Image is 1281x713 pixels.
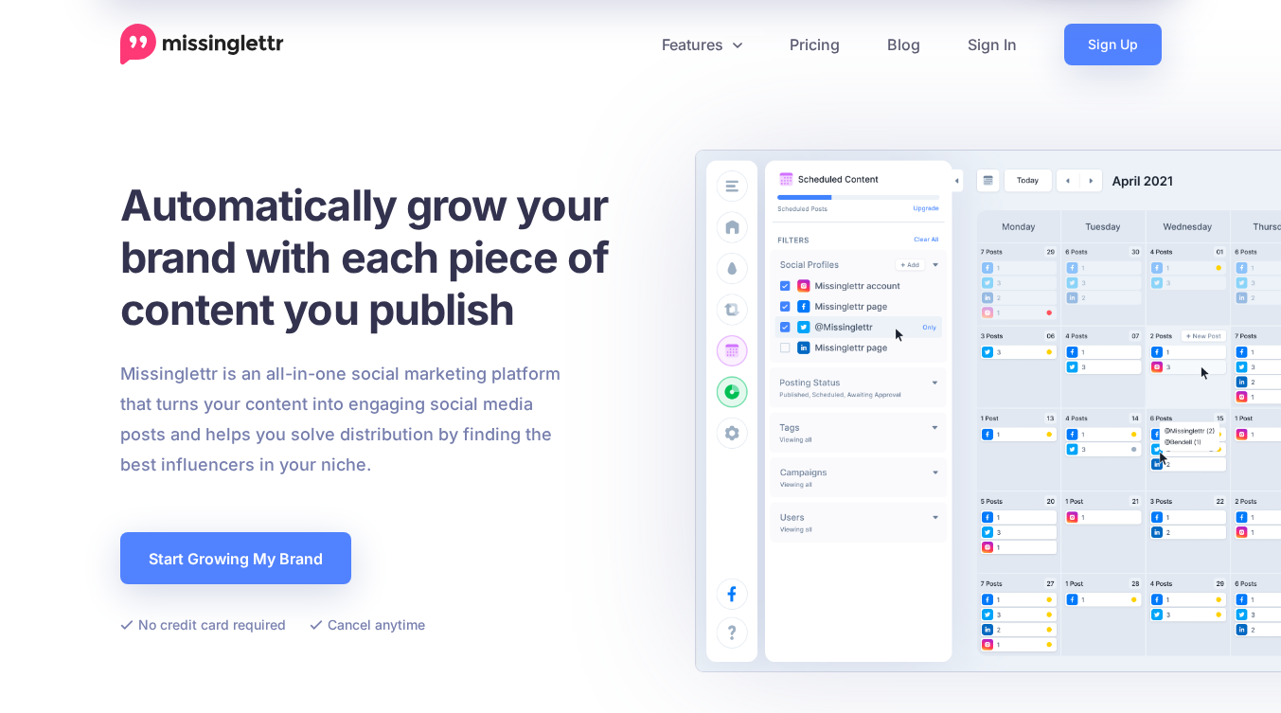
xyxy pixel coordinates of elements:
[120,179,655,335] h1: Automatically grow your brand with each piece of content you publish
[863,24,944,65] a: Blog
[120,359,561,480] p: Missinglettr is an all-in-one social marketing platform that turns your content into engaging soc...
[310,613,425,636] li: Cancel anytime
[120,24,284,65] a: Home
[944,24,1041,65] a: Sign In
[638,24,766,65] a: Features
[120,613,286,636] li: No credit card required
[120,532,351,584] a: Start Growing My Brand
[1064,24,1162,65] a: Sign Up
[766,24,863,65] a: Pricing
